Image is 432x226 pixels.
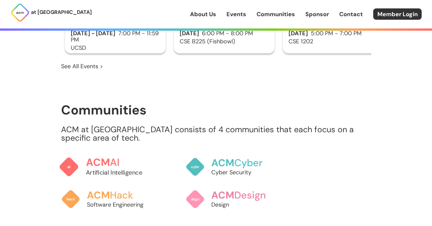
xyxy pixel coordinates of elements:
[174,30,275,37] h2: 6:00 PM - 8:00 PM
[61,183,155,215] a: ACMHackSoftware Engineering
[339,10,363,18] a: Contact
[86,156,110,169] span: ACM
[87,200,155,209] p: Software Engineering
[86,157,157,168] h3: AI
[65,30,166,43] h2: 7:00 PM - 11:59 PM
[211,200,279,209] p: Design
[211,189,234,201] span: ACM
[185,157,205,177] img: ACM Cyber
[211,156,234,169] span: ACM
[65,45,166,51] h3: UCSD
[185,183,279,215] a: ACMDesignDesign
[87,189,110,201] span: ACM
[58,150,157,184] a: ACMAIArtificial Intelligence
[211,190,279,201] h3: Design
[373,8,422,20] a: Member Login
[211,157,279,168] h3: Cyber
[174,38,275,45] h3: CSE B225 (Fishbowl)
[283,30,384,37] h2: 5:00 PM - 7:00 PM
[190,10,216,18] a: About Us
[257,10,295,18] a: Communities
[58,157,79,177] img: ACM AI
[305,10,329,18] a: Sponsor
[10,3,92,22] a: at [GEOGRAPHIC_DATA]
[211,168,279,177] p: Cyber Security
[180,29,199,37] span: [DATE]
[10,3,30,22] img: ACM Logo
[227,10,246,18] a: Events
[289,29,308,37] span: [DATE]
[71,29,115,37] span: [DATE] - [DATE]
[61,62,103,70] a: See All Events >
[87,190,155,201] h3: Hack
[283,38,384,45] h3: CSE 1202
[61,189,80,209] img: ACM Hack
[86,168,157,177] p: Artificial Intelligence
[61,103,371,117] h1: Communities
[185,151,279,183] a: ACMCyberCyber Security
[61,125,371,142] p: ACM at [GEOGRAPHIC_DATA] consists of 4 communities that each focus on a specific area of tech.
[31,8,92,16] p: at [GEOGRAPHIC_DATA]
[185,189,205,209] img: ACM Design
